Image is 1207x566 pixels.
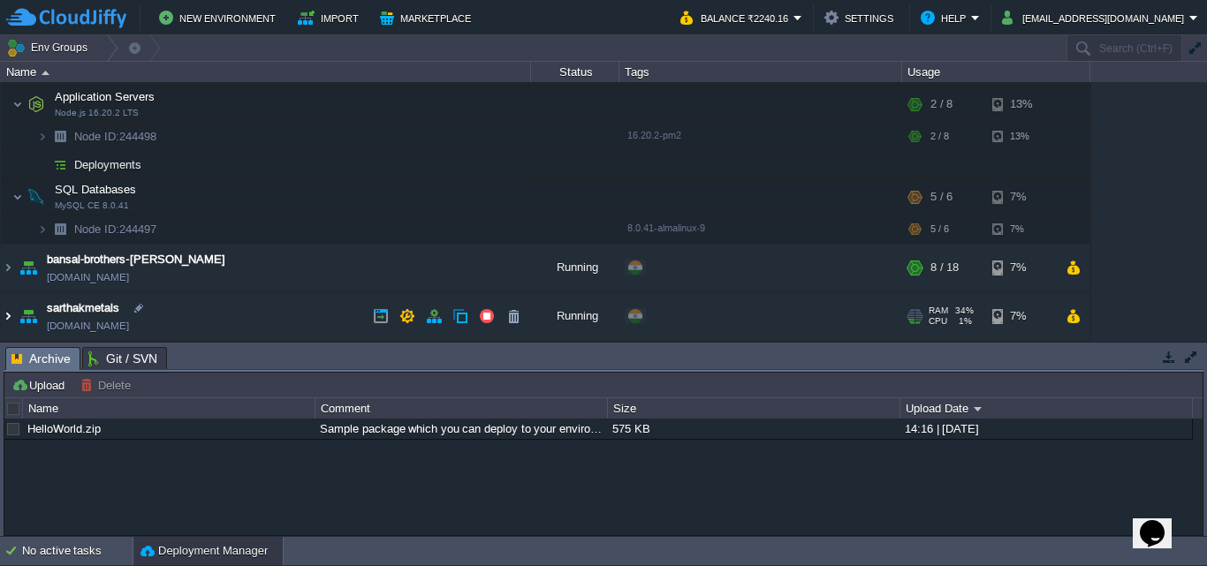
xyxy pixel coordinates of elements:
[380,7,476,28] button: Marketplace
[47,317,129,335] a: [DOMAIN_NAME]
[55,108,139,118] span: Node.js 16.20.2 LTS
[955,306,974,316] span: 34%
[992,123,1050,150] div: 13%
[80,377,136,393] button: Delete
[6,7,126,29] img: CloudJiffy
[1133,495,1189,548] iframe: chat widget
[627,130,681,140] span: 16.20.2-pm2
[16,292,41,340] img: AMDAwAAAACH5BAEAAAAALAAAAAABAAEAAAICRAEAOw==
[159,7,281,28] button: New Environment
[27,422,101,435] a: HelloWorld.zip
[531,292,619,340] div: Running
[53,183,139,196] a: SQL DatabasesMySQL CE 8.0.41
[12,87,23,122] img: AMDAwAAAACH5BAEAAAAALAAAAAABAAEAAAICRAEAOw==
[1,292,15,340] img: AMDAwAAAACH5BAEAAAAALAAAAAABAAEAAAICRAEAOw==
[48,151,72,178] img: AMDAwAAAACH5BAEAAAAALAAAAAABAAEAAAICRAEAOw==
[24,179,49,215] img: AMDAwAAAACH5BAEAAAAALAAAAAABAAEAAAICRAEAOw==
[316,398,607,419] div: Comment
[627,223,705,233] span: 8.0.41-almalinux-9
[24,398,315,419] div: Name
[47,299,119,317] a: sarthakmetals
[55,200,129,211] span: MySQL CE 8.0.41
[11,348,71,370] span: Archive
[954,316,972,327] span: 1%
[992,215,1050,243] div: 7%
[531,244,619,291] div: Running
[74,223,119,236] span: Node ID:
[824,7,899,28] button: Settings
[74,130,119,143] span: Node ID:
[72,129,159,144] span: 244498
[620,62,901,82] div: Tags
[42,71,49,75] img: AMDAwAAAACH5BAEAAAAALAAAAAABAAEAAAICRAEAOw==
[900,419,1191,439] div: 14:16 | [DATE]
[903,62,1089,82] div: Usage
[88,348,157,369] span: Git / SVN
[53,89,157,104] span: Application Servers
[37,151,48,178] img: AMDAwAAAACH5BAEAAAAALAAAAAABAAEAAAICRAEAOw==
[930,244,959,291] div: 8 / 18
[921,7,971,28] button: Help
[532,62,619,82] div: Status
[315,419,606,439] div: Sample package which you can deploy to your environment. Feel free to delete and upload a package...
[16,244,41,291] img: AMDAwAAAACH5BAEAAAAALAAAAAABAAEAAAICRAEAOw==
[609,398,900,419] div: Size
[929,306,948,316] span: RAM
[608,419,899,439] div: 575 KB
[37,123,48,150] img: AMDAwAAAACH5BAEAAAAALAAAAAABAAEAAAICRAEAOw==
[72,222,159,237] a: Node ID:244497
[22,537,133,565] div: No active tasks
[12,179,23,215] img: AMDAwAAAACH5BAEAAAAALAAAAAABAAEAAAICRAEAOw==
[930,87,953,122] div: 2 / 8
[1,244,15,291] img: AMDAwAAAACH5BAEAAAAALAAAAAABAAEAAAICRAEAOw==
[1002,7,1189,28] button: [EMAIL_ADDRESS][DOMAIN_NAME]
[2,62,530,82] div: Name
[72,129,159,144] a: Node ID:244498
[6,35,94,60] button: Env Groups
[901,398,1192,419] div: Upload Date
[72,222,159,237] span: 244497
[48,123,72,150] img: AMDAwAAAACH5BAEAAAAALAAAAAABAAEAAAICRAEAOw==
[992,244,1050,291] div: 7%
[992,87,1050,122] div: 13%
[929,316,947,327] span: CPU
[48,215,72,243] img: AMDAwAAAACH5BAEAAAAALAAAAAABAAEAAAICRAEAOw==
[680,7,793,28] button: Balance ₹2240.16
[140,542,268,560] button: Deployment Manager
[992,179,1050,215] div: 7%
[930,179,953,215] div: 5 / 6
[992,292,1050,340] div: 7%
[298,7,364,28] button: Import
[47,268,129,286] a: [DOMAIN_NAME]
[72,157,144,172] a: Deployments
[11,377,70,393] button: Upload
[930,215,949,243] div: 5 / 6
[930,123,949,150] div: 2 / 8
[24,87,49,122] img: AMDAwAAAACH5BAEAAAAALAAAAAABAAEAAAICRAEAOw==
[37,215,48,243] img: AMDAwAAAACH5BAEAAAAALAAAAAABAAEAAAICRAEAOw==
[53,182,139,197] span: SQL Databases
[47,251,225,268] a: bansal-brothers-[PERSON_NAME]
[53,90,157,103] a: Application ServersNode.js 16.20.2 LTS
